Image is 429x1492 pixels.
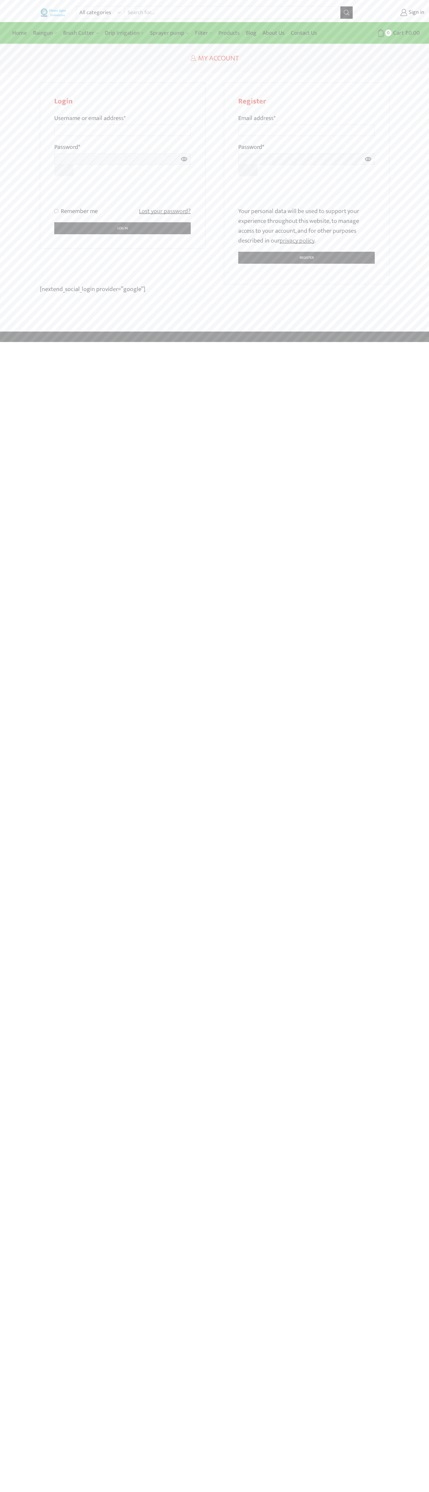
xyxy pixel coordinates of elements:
a: Drip Irrigation [102,26,147,40]
a: Sign in [362,7,424,18]
p: [nextend_social_login provider=”google”] [40,284,389,294]
a: Home [9,26,30,40]
label: Password [54,142,80,152]
input: Search for... [124,6,340,19]
a: Brush Cutter [60,26,102,40]
iframe: reCAPTCHA [54,182,147,206]
span: My Account [198,52,239,64]
h2: Register [238,97,375,106]
h2: Login [54,97,191,106]
iframe: reCAPTCHA [238,182,331,206]
button: Search button [340,6,353,19]
a: Filter [192,26,215,40]
a: Blog [243,26,259,40]
button: Show password [238,165,258,176]
p: Your personal data will be used to support your experience throughout this website, to manage acc... [238,206,375,246]
span: ₹ [405,28,408,38]
label: Password [238,142,264,152]
button: Show password [54,165,74,176]
span: Remember me [61,206,98,216]
input: Remember me [54,209,58,213]
button: Log in [54,222,191,234]
a: Lost your password? [139,206,191,216]
a: Raingun [30,26,60,40]
span: Cart [392,29,404,37]
a: privacy policy [280,235,314,246]
bdi: 0.00 [405,28,420,38]
a: Products [215,26,243,40]
a: About Us [259,26,288,40]
span: 0 [385,29,392,36]
a: Contact Us [288,26,320,40]
label: Username or email address [54,113,126,123]
a: 0 Cart ₹0.00 [359,27,420,39]
a: Sprayer pump [147,26,192,40]
label: Email address [238,113,276,123]
span: Sign in [407,9,424,17]
button: Register [238,252,375,264]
